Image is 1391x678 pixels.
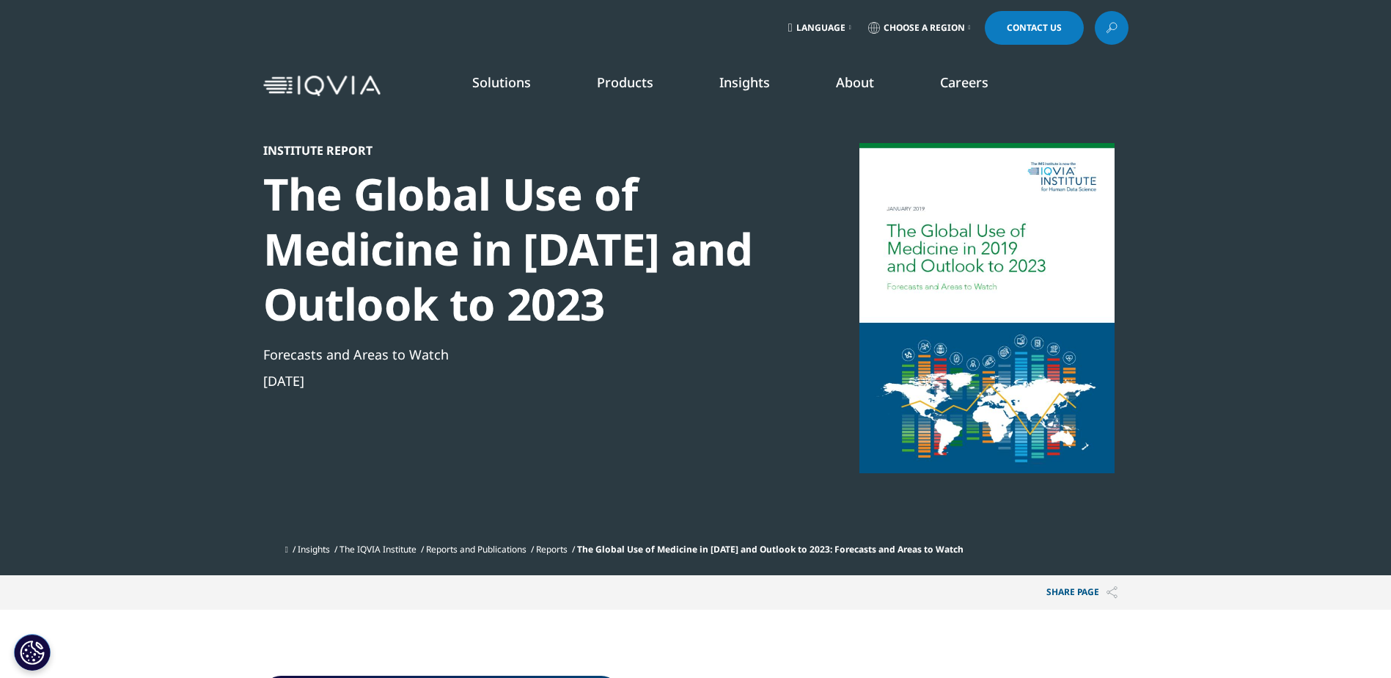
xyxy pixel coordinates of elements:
img: Share PAGE [1106,586,1117,599]
span: Contact Us [1007,23,1062,32]
a: About [836,73,874,91]
p: Share PAGE [1035,575,1128,610]
a: Careers [940,73,988,91]
div: The Global Use of Medicine in [DATE] and Outlook to 2023 [263,167,766,332]
button: Share PAGEShare PAGE [1035,575,1128,610]
a: Insights [298,543,330,555]
a: Reports and Publications [426,543,526,555]
div: [DATE] [263,372,766,390]
a: Contact Us [985,11,1084,45]
button: Cookies Settings [14,634,51,671]
div: Institute Report [263,143,766,158]
a: The IQVIA Institute [340,543,416,555]
a: Reports [536,543,568,555]
span: The Global Use of Medicine in [DATE] and Outlook to 2023: Forecasts and Areas to Watch [577,543,964,555]
span: Choose a Region [884,22,965,34]
nav: Primary [386,51,1128,120]
a: Solutions [472,73,531,91]
img: IQVIA Healthcare Information Technology and Pharma Clinical Research Company [263,76,381,97]
span: Language [796,22,845,34]
a: Products [597,73,653,91]
a: Insights [719,73,770,91]
div: Forecasts and Areas to Watch [263,346,766,363]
